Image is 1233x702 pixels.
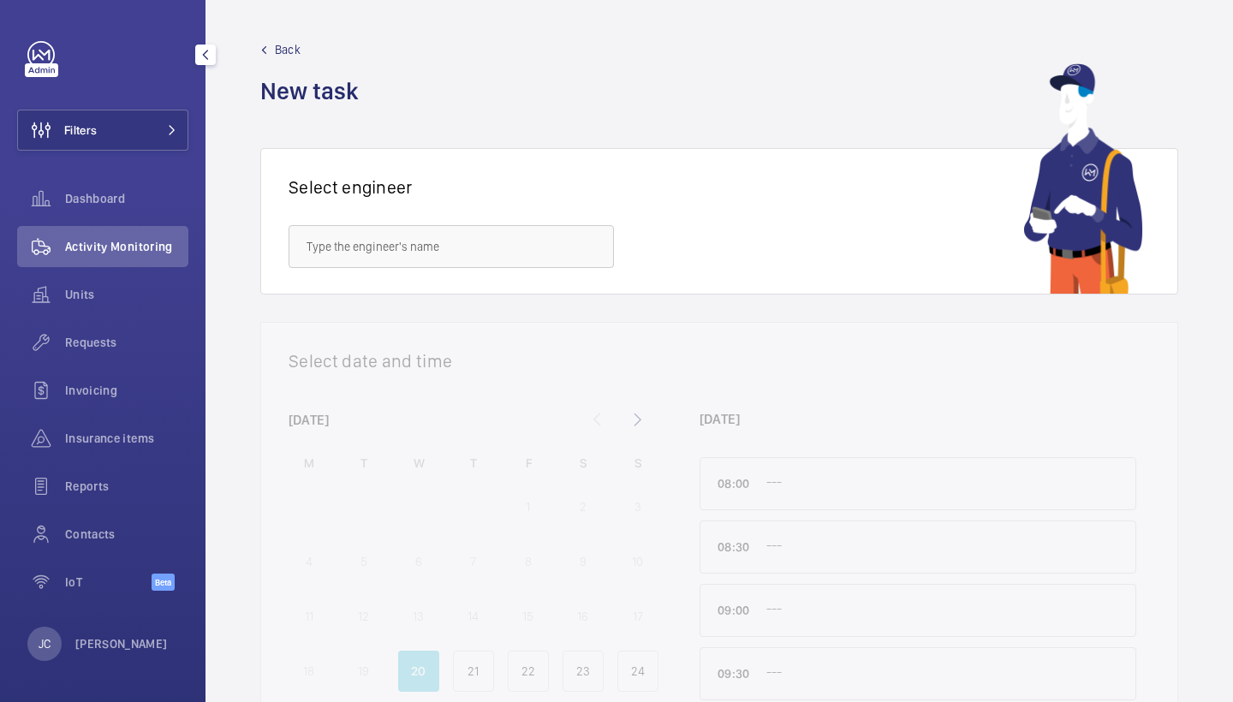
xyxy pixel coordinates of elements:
img: mechanic using app [1023,63,1143,294]
span: Reports [65,478,188,495]
input: Type the engineer's name [289,225,614,268]
span: Dashboard [65,190,188,207]
p: JC [39,635,51,652]
span: Insurance items [65,430,188,447]
p: [PERSON_NAME] [75,635,168,652]
span: IoT [65,574,152,591]
button: Filters [17,110,188,151]
span: Beta [152,574,175,591]
h1: New task [260,75,369,107]
span: Activity Monitoring [65,238,188,255]
span: Units [65,286,188,303]
span: Invoicing [65,382,188,399]
span: Filters [64,122,97,139]
span: Back [275,41,301,58]
span: Contacts [65,526,188,543]
span: Requests [65,334,188,351]
h1: Select engineer [289,176,413,198]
